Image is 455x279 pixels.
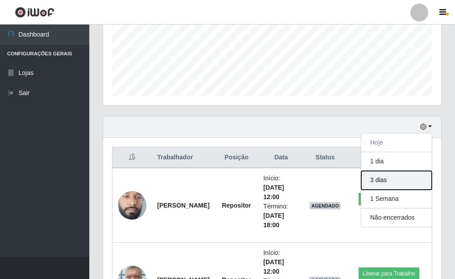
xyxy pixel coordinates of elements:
[263,258,284,275] time: [DATE] 12:00
[263,202,299,230] li: Término:
[309,202,341,209] span: AGENDADO
[157,202,209,209] strong: [PERSON_NAME]
[361,133,432,152] button: Hoje
[346,147,432,168] th: Opções
[263,184,284,200] time: [DATE] 12:00
[359,193,419,205] button: Liberar para Trabalho
[263,248,299,276] li: Início:
[361,190,432,208] button: 1 Semana
[152,147,215,168] th: Trabalhador
[258,147,305,168] th: Data
[15,7,54,18] img: CoreUI Logo
[361,171,432,190] button: 3 dias
[222,202,251,209] strong: Repositor
[361,208,432,227] button: Não encerrados
[263,174,299,202] li: Início:
[215,147,258,168] th: Posição
[263,212,284,229] time: [DATE] 18:00
[361,152,432,171] button: 1 dia
[118,174,146,237] img: 1745421855441.jpeg
[304,147,346,168] th: Status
